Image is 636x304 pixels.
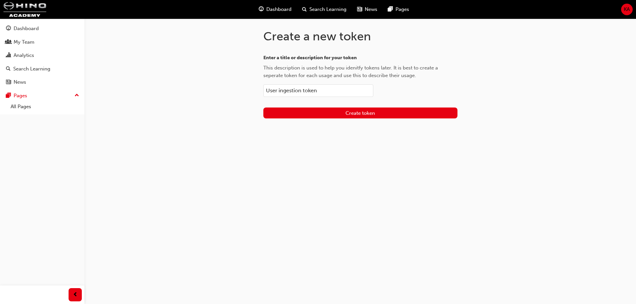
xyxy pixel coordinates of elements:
a: news-iconNews [352,3,383,16]
a: pages-iconPages [383,3,414,16]
button: Pages [3,90,82,102]
a: News [3,76,82,88]
span: pages-icon [388,5,393,14]
button: DashboardMy TeamAnalyticsSearch LearningNews [3,21,82,90]
span: up-icon [75,91,79,100]
button: Create token [263,108,457,118]
img: hinoacademy [3,2,46,17]
p: Enter a title or description for your token [263,54,457,62]
span: news-icon [357,5,362,14]
span: guage-icon [259,5,264,14]
a: My Team [3,36,82,48]
h1: Create a new token [263,29,457,44]
span: search-icon [302,5,307,14]
div: Analytics [14,52,34,59]
div: Pages [14,92,27,100]
span: pages-icon [6,93,11,99]
a: All Pages [8,102,82,112]
a: Analytics [3,49,82,62]
span: Create token [345,110,375,116]
span: This description is used to help you idenitfy tokens later. It is best to create a seperate token... [263,65,438,78]
span: Search Learning [309,6,346,13]
span: Pages [396,6,409,13]
button: KA [621,4,633,15]
span: prev-icon [73,291,78,299]
span: people-icon [6,39,11,45]
input: Enter a title or description for your tokenThis description is used to help you idenitfy tokens l... [263,84,373,97]
span: chart-icon [6,53,11,59]
div: News [14,78,26,86]
span: KA [624,6,630,13]
span: guage-icon [6,26,11,32]
a: search-iconSearch Learning [297,3,352,16]
div: Dashboard [14,25,39,32]
a: Dashboard [3,22,82,35]
span: news-icon [6,79,11,85]
a: Search Learning [3,63,82,75]
span: News [365,6,377,13]
span: search-icon [6,66,11,72]
div: My Team [14,38,34,46]
a: guage-iconDashboard [253,3,297,16]
div: Search Learning [13,65,50,73]
span: Dashboard [266,6,291,13]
